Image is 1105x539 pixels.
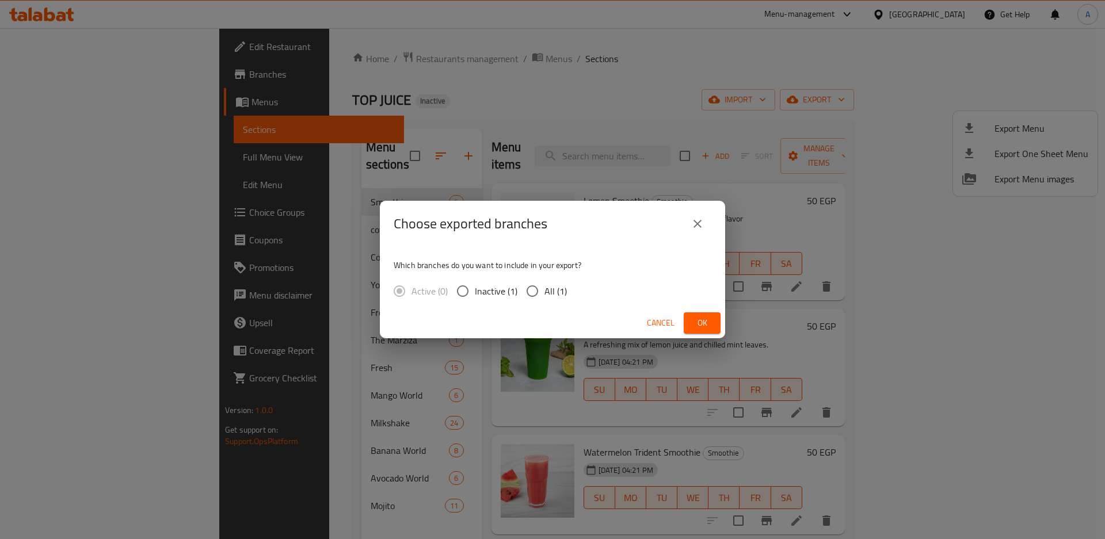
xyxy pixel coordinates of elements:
span: Cancel [647,316,675,330]
button: close [684,210,711,238]
span: Active (0) [411,284,448,298]
span: Inactive (1) [475,284,517,298]
p: Which branches do you want to include in your export? [394,259,711,271]
button: Cancel [642,312,679,334]
button: Ok [684,312,721,334]
span: All (1) [544,284,567,298]
span: Ok [693,316,711,330]
h2: Choose exported branches [394,215,547,233]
